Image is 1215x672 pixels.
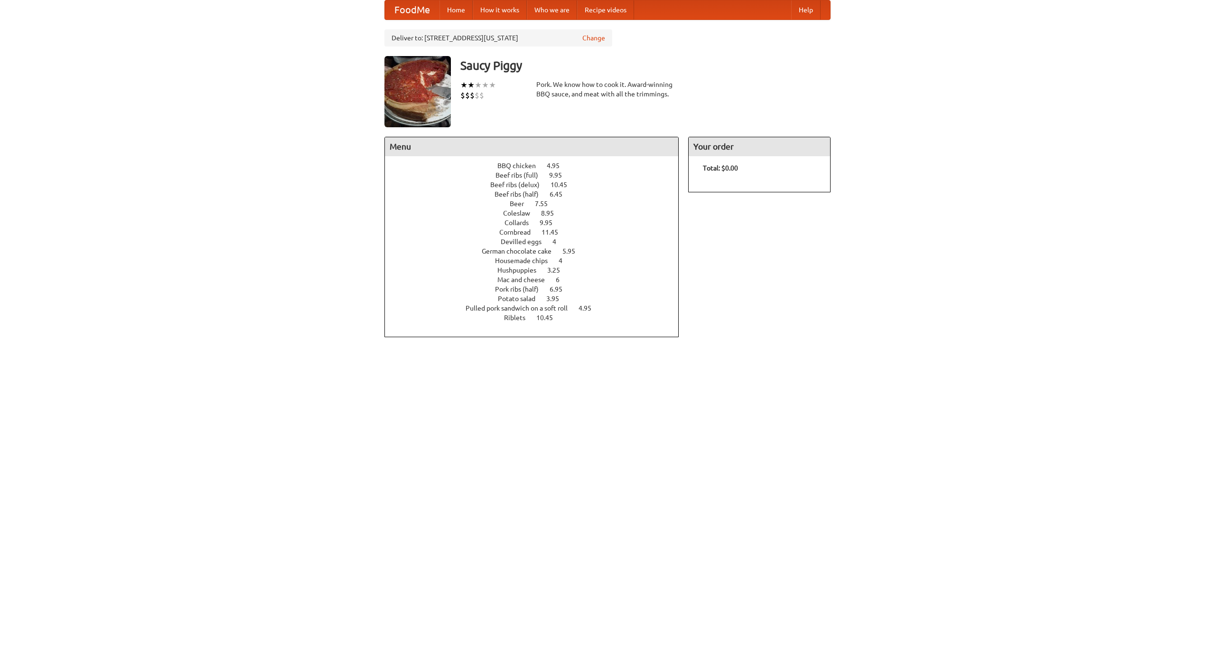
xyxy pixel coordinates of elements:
a: Beer 7.55 [510,200,565,208]
b: Total: $0.00 [703,164,738,172]
div: Deliver to: [STREET_ADDRESS][US_STATE] [384,29,612,47]
span: 9.95 [540,219,562,227]
div: Pork. We know how to cook it. Award-winning BBQ sauce, and meat with all the trimmings. [536,80,679,99]
a: Hushpuppies 3.25 [497,266,578,274]
a: FoodMe [385,0,439,19]
span: Riblets [504,314,535,322]
span: 3.25 [547,266,570,274]
a: Who we are [527,0,577,19]
span: Housemade chips [495,257,557,265]
a: Pork ribs (half) 6.95 [495,285,580,293]
span: 4.95 [547,162,569,170]
a: Riblets 10.45 [504,314,570,322]
span: 9.95 [549,171,571,179]
span: 6.95 [550,285,572,293]
a: Collards 9.95 [505,219,570,227]
a: Potato salad 3.95 [498,295,577,303]
a: Recipe videos [577,0,634,19]
a: Home [439,0,473,19]
li: ★ [467,80,475,90]
span: Beef ribs (delux) [490,181,549,189]
span: 3.95 [546,295,569,303]
span: Mac and cheese [497,276,554,284]
a: BBQ chicken 4.95 [497,162,577,170]
span: BBQ chicken [497,162,545,170]
a: Housemade chips 4 [495,257,580,265]
a: How it works [473,0,527,19]
a: Help [791,0,821,19]
h3: Saucy Piggy [460,56,831,75]
a: Change [582,33,605,43]
span: 10.45 [551,181,577,189]
a: Beef ribs (delux) 10.45 [490,181,585,189]
li: $ [470,90,475,101]
span: 4 [559,257,572,265]
span: 7.55 [535,200,557,208]
li: ★ [475,80,482,90]
a: Beef ribs (full) 9.95 [495,171,579,179]
span: 5.95 [562,247,585,255]
a: Mac and cheese 6 [497,276,577,284]
span: 6.45 [550,190,572,198]
li: $ [479,90,484,101]
span: Pulled pork sandwich on a soft roll [466,304,577,312]
a: German chocolate cake 5.95 [482,247,593,255]
span: 4.95 [579,304,601,312]
li: ★ [482,80,489,90]
h4: Your order [689,137,830,156]
a: Beef ribs (half) 6.45 [495,190,580,198]
a: Coleslaw 8.95 [503,209,571,217]
span: 4 [552,238,566,246]
span: Beef ribs (half) [495,190,548,198]
li: ★ [460,80,467,90]
li: $ [475,90,479,101]
span: Cornbread [499,228,540,236]
span: Potato salad [498,295,545,303]
a: Pulled pork sandwich on a soft roll 4.95 [466,304,609,312]
span: German chocolate cake [482,247,561,255]
span: Hushpuppies [497,266,546,274]
span: Coleslaw [503,209,540,217]
span: 10.45 [536,314,562,322]
a: Cornbread 11.45 [499,228,576,236]
a: Devilled eggs 4 [501,238,574,246]
span: Beer [510,200,533,208]
span: 11.45 [542,228,568,236]
span: 8.95 [541,209,563,217]
span: 6 [556,276,569,284]
li: $ [465,90,470,101]
span: Pork ribs (half) [495,285,548,293]
span: Devilled eggs [501,238,551,246]
li: $ [460,90,465,101]
li: ★ [489,80,496,90]
img: angular.jpg [384,56,451,127]
span: Beef ribs (full) [495,171,548,179]
h4: Menu [385,137,678,156]
span: Collards [505,219,538,227]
